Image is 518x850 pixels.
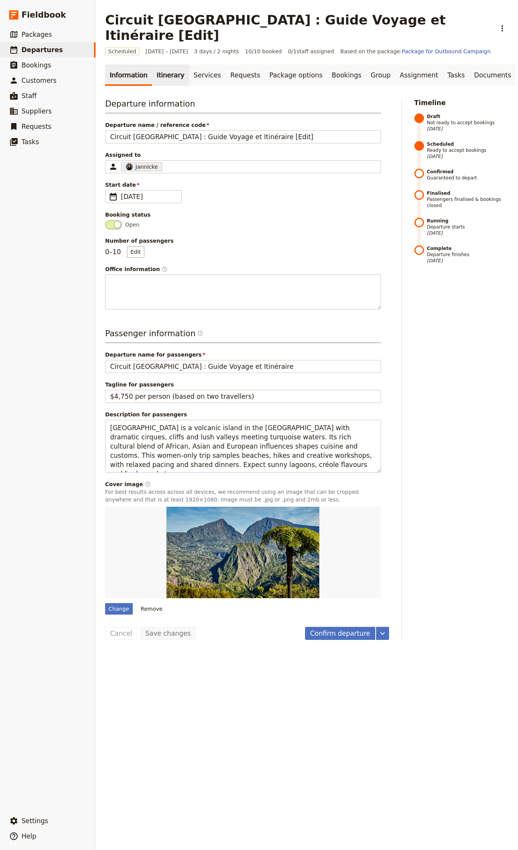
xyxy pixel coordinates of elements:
strong: Finalised [427,190,509,196]
span: ​ [145,481,151,487]
p: 0 – 10 [105,246,144,258]
span: [DATE] [121,192,177,201]
span: Jannicke [135,163,158,171]
span: ​ [197,330,203,339]
textarea: Description for passengers [105,420,381,473]
span: Ready to accept bookings [427,141,509,159]
span: Tasks [21,138,39,146]
span: Departure finishes [427,245,509,264]
button: Actions [496,22,509,35]
button: Remove [137,603,166,615]
button: Save changes [140,627,196,640]
span: Departure name for passengers [105,351,381,358]
div: Cover image [105,480,381,488]
input: Assigned toProfileJannickeClear input [164,162,165,171]
span: Customers [21,77,56,84]
span: Number of passengers [105,237,381,245]
span: Staff [21,92,37,100]
h2: Timeline [414,98,509,107]
span: [DATE] – [DATE] [145,48,188,55]
strong: Draft [427,113,509,120]
span: Start date [105,181,381,189]
span: ​ [162,266,168,272]
span: Settings [21,817,48,825]
h3: Passenger information [105,328,381,343]
span: Not ready to accept bookings [427,113,509,132]
span: ​ [197,330,203,336]
a: Assignment [395,64,443,86]
span: Packages [21,31,52,38]
img: Profile [125,163,133,171]
span: [DATE] [427,153,509,159]
img: https://d33jgr8dhgav85.cloudfront.net/5fbf41b41c00dd19b4789d93/68b66f93a0420423ef21193b?Expires=1... [166,506,320,598]
span: Requests [21,123,51,130]
h3: Departure information [105,98,381,113]
a: Package options [265,64,327,86]
button: Confirm departure [305,627,375,640]
input: Tagline for passengers [105,390,381,403]
span: Description for passengers [105,411,381,418]
span: Passengers finalised & bookings closed [427,190,509,209]
input: Departure name / reference code [105,130,381,143]
button: Number of passengers0–10 [127,246,144,258]
span: Departures [21,46,63,54]
span: Based on the package: [340,48,491,55]
span: Tagline for passengers [105,381,381,388]
input: Departure name for passengers [105,360,381,373]
span: Suppliers [21,107,52,115]
span: Guaranteed to depart [427,169,509,181]
a: Information [105,64,152,86]
a: Documents [469,64,516,86]
button: Cancel [105,627,137,640]
span: Departure starts [427,218,509,236]
span: Departure name / reference code [105,121,381,129]
span: [DATE] [427,126,509,132]
div: Booking status [105,211,381,219]
a: Bookings [327,64,366,86]
a: Group [366,64,395,86]
span: ​ [109,192,118,201]
p: For best results across across all devices, we recommend using an image that can be cropped anywh... [105,488,381,503]
span: Assigned to [105,151,381,159]
span: 0 / 1 staff assigned [288,48,334,55]
strong: Running [427,218,509,224]
button: More actions [376,627,389,640]
span: Help [21,832,36,840]
div: Change [105,603,133,615]
span: Open [125,221,139,229]
span: Bookings [21,61,51,69]
span: 3 days / 2 nights [194,48,239,55]
h1: Circuit [GEOGRAPHIC_DATA] : Guide Voyage et Itinéraire [Edit] [105,12,491,43]
a: Services [189,64,226,86]
strong: Complete [427,245,509,252]
span: [DATE] [427,230,509,236]
span: Scheduled [105,48,139,55]
a: Itinerary [152,64,189,86]
span: Fieldbook [21,9,66,21]
a: Package for Outbound Campaign [402,48,490,54]
strong: Confirmed [427,169,509,175]
a: Requests [226,64,265,86]
span: 10/10 booked [245,48,282,55]
span: [DATE] [427,258,509,264]
span: Office information [105,265,381,273]
textarea: Office information​ [105,275,381,309]
a: Tasks [443,64,470,86]
strong: Scheduled [427,141,509,147]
